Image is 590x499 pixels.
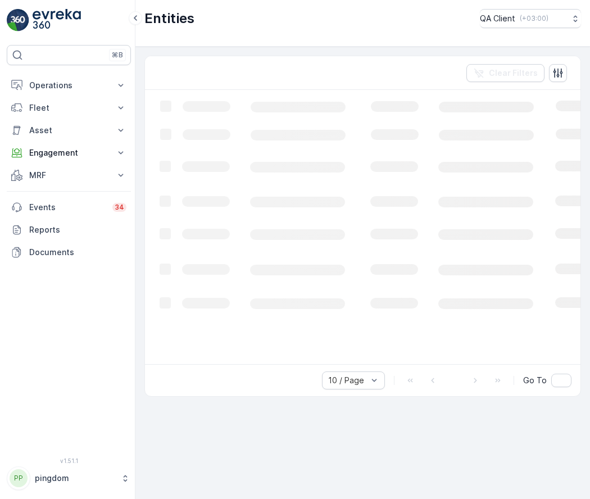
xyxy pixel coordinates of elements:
[480,13,515,24] p: QA Client
[112,51,123,60] p: ⌘B
[7,241,131,264] a: Documents
[480,9,581,28] button: QA Client(+03:00)
[7,219,131,241] a: Reports
[29,247,126,258] p: Documents
[10,469,28,487] div: PP
[7,164,131,187] button: MRF
[29,102,108,114] p: Fleet
[7,9,29,31] img: logo
[144,10,194,28] p: Entities
[29,202,106,213] p: Events
[466,64,544,82] button: Clear Filters
[7,466,131,490] button: PPpingdom
[29,170,108,181] p: MRF
[7,457,131,464] span: v 1.51.1
[29,80,108,91] p: Operations
[29,147,108,158] p: Engagement
[489,67,538,79] p: Clear Filters
[7,74,131,97] button: Operations
[29,224,126,235] p: Reports
[7,119,131,142] button: Asset
[7,142,131,164] button: Engagement
[7,196,131,219] a: Events34
[115,203,124,212] p: 34
[7,97,131,119] button: Fleet
[523,375,547,386] span: Go To
[29,125,108,136] p: Asset
[520,14,548,23] p: ( +03:00 )
[35,473,115,484] p: pingdom
[33,9,81,31] img: logo_light-DOdMpM7g.png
